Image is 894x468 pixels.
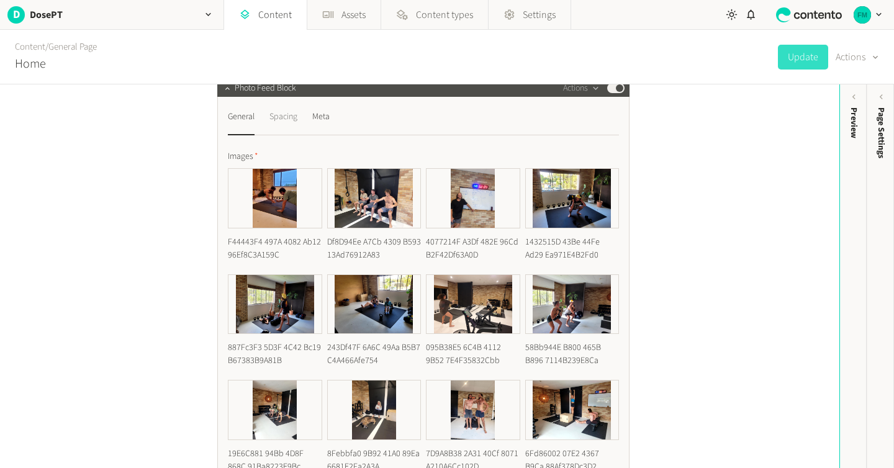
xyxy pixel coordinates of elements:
[228,107,255,127] div: General
[526,380,619,439] img: 6Fd86002 07E2 4367 B9Ca 88Af378Dc3D2
[523,7,556,22] span: Settings
[48,40,97,53] a: General Page
[30,7,63,22] h2: DosePT
[328,169,421,228] img: Df8D94Ee A7Cb 4309 B593 13Ad76912A83
[7,6,25,23] span: D
[327,228,422,269] div: Df8D94Ee A7Cb 4309 B593 13Ad76912A83
[15,55,46,73] h2: Home
[228,380,322,439] img: 19E6C881 94Bb 4D8F 868C 91Ba8223E9Bc
[327,334,422,375] div: 243Df47F 6A6C 49Aa B5B7 C4A466Afe754
[836,45,879,70] button: Actions
[228,334,322,375] div: 887Fc3F3 5D3F 4C42 Bc19 B67383B9A81B
[235,82,296,95] span: Photo Feed Block
[426,334,520,375] div: 095B38E5 6C4B 4112 9B52 7E4F35832Cbb
[228,275,322,334] img: 887Fc3F3 5D3F 4C42 Bc19 B67383B9A81B
[427,275,520,334] img: 095B38E5 6C4B 4112 9B52 7E4F35832Cbb
[228,150,258,163] span: Images
[416,7,473,22] span: Content types
[526,275,619,334] img: 58Bb944E B800 465B B896 7114B239E8Ca
[328,380,421,439] img: 8Febbfa0 9B92 41A0 89Ea 6681E2Fa2A3A
[563,81,600,96] button: Actions
[328,275,421,334] img: 243Df47F 6A6C 49Aa B5B7 C4A466Afe754
[525,334,620,375] div: 58Bb944E B800 465B B896 7114B239E8Ca
[228,169,322,228] img: F44443F4 497A 4082 Ab12 96Ef8C3A159C
[228,228,322,269] div: F44443F4 497A 4082 Ab12 96Ef8C3A159C
[854,6,871,24] img: Frank Morey
[526,169,619,228] img: 1432515D 43Be 44Fe Ad29 Ea971E4B2Fd0
[525,228,620,269] div: 1432515D 43Be 44Fe Ad29 Ea971E4B2Fd0
[427,169,520,228] img: 4077214F A3Df 482E 96Cd B2F42Df63A0D
[847,107,860,138] div: Preview
[15,40,45,53] a: Content
[427,380,520,439] img: 7D9A8B38 2A31 40Cf 8071 A210A6Cc102D
[426,228,520,269] div: 4077214F A3Df 482E 96Cd B2F42Df63A0D
[269,107,297,127] div: Spacing
[778,45,828,70] button: Update
[875,107,888,158] span: Page Settings
[312,107,330,127] div: Meta
[45,40,48,53] span: /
